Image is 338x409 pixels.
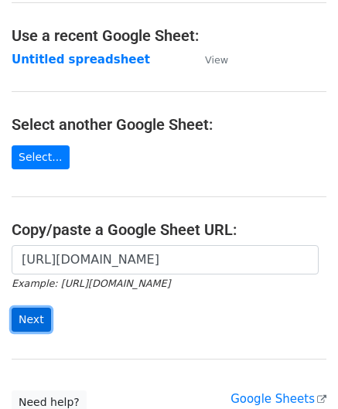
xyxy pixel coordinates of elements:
[12,220,326,239] h4: Copy/paste a Google Sheet URL:
[12,278,170,289] small: Example: [URL][DOMAIN_NAME]
[12,308,51,332] input: Next
[12,145,70,169] a: Select...
[12,115,326,134] h4: Select another Google Sheet:
[12,26,326,45] h4: Use a recent Google Sheet:
[261,335,338,409] iframe: Chat Widget
[230,392,326,406] a: Google Sheets
[12,245,319,274] input: Paste your Google Sheet URL here
[205,54,228,66] small: View
[12,53,150,66] a: Untitled spreadsheet
[189,53,228,66] a: View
